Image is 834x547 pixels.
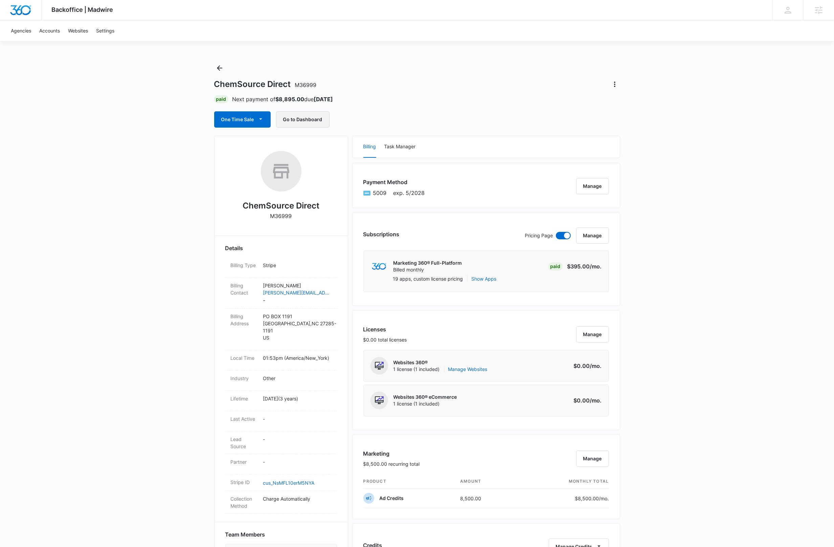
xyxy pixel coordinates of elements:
[263,395,332,402] p: [DATE] ( 3 years )
[263,313,332,341] p: PO BOX 1191 [GEOGRAPHIC_DATA] , NC 27285-1191 US
[380,495,404,502] p: Ad Credits
[225,475,337,491] div: Stripe IDcus_NsMFL10erM5NYA
[575,495,609,502] p: $8,500.00
[384,136,416,158] button: Task Manager
[225,391,337,411] div: Lifetime[DATE](3 years)
[393,275,463,282] p: 19 apps, custom license pricing
[570,396,602,404] p: $0.00
[225,454,337,475] div: Partner-
[231,395,258,402] dt: Lifetime
[214,63,225,73] button: Back
[599,496,609,501] span: /mo.
[363,336,407,343] p: $0.00 total licenses
[92,20,118,41] a: Settings
[548,262,563,270] div: Paid
[363,178,425,186] h3: Payment Method
[231,262,258,269] dt: Billing Type
[214,111,271,128] button: One Time Sale
[232,95,333,103] p: Next payment of due
[243,200,319,212] h2: ChemSource Direct
[263,375,332,382] p: Other
[372,263,386,270] img: marketing360Logo
[448,366,488,373] a: Manage Websites
[590,397,602,404] span: /mo.
[263,480,315,486] a: cus_NsMFL10erM5NYA
[263,289,332,296] a: [PERSON_NAME][EMAIL_ADDRESS][DOMAIN_NAME]
[576,227,609,244] button: Manage
[263,262,332,269] p: Stripe
[225,491,337,514] div: Collection MethodCharge Automatically
[225,350,337,371] div: Local Time01:53pm (America/New_York)
[225,258,337,278] div: Billing TypeStripe
[276,111,330,128] button: Go to Dashboard
[525,232,553,239] p: Pricing Page
[393,366,488,373] span: 1 license (1 included)
[393,394,457,400] p: Websites 360® eCommerce
[35,20,64,41] a: Accounts
[472,275,497,282] button: Show Apps
[363,230,400,238] h3: Subscriptions
[263,415,332,422] p: -
[214,95,228,103] div: Paid
[518,474,609,489] th: monthly total
[393,189,425,197] span: exp. 5/2028
[576,326,609,343] button: Manage
[231,282,258,296] dt: Billing Contact
[231,479,258,486] dt: Stripe ID
[263,282,332,289] p: [PERSON_NAME]
[64,20,92,41] a: Websites
[231,375,258,382] dt: Industry
[263,458,332,465] p: -
[52,6,113,13] span: Backoffice | Madwire
[231,458,258,465] dt: Partner
[590,263,602,270] span: /mo.
[363,460,420,467] p: $8,500.00 recurring total
[276,96,305,103] strong: $8,895.00
[314,96,333,103] strong: [DATE]
[225,244,243,252] span: Details
[225,309,337,350] div: Billing AddressPO BOX 1191[GEOGRAPHIC_DATA],NC 27285-1191US
[263,354,332,362] p: 01:53pm ( America/New_York )
[263,282,332,304] dd: -
[225,411,337,432] div: Last Active-
[7,20,35,41] a: Agencies
[231,495,258,509] dt: Collection Method
[363,450,420,458] h3: Marketing
[590,363,602,369] span: /mo.
[231,415,258,422] dt: Last Active
[393,260,462,266] p: Marketing 360® Full-Platform
[609,79,620,90] button: Actions
[363,136,376,158] button: Billing
[455,474,518,489] th: amount
[393,266,462,273] p: Billed monthly
[231,354,258,362] dt: Local Time
[231,436,258,450] dt: Lead Source
[231,313,258,327] dt: Billing Address
[214,79,317,89] h1: ChemSource Direct
[225,432,337,454] div: Lead Source-
[225,530,265,539] span: Team Members
[373,189,387,197] span: American Express ending with
[225,371,337,391] div: IndustryOther
[363,325,407,333] h3: Licenses
[295,82,317,88] span: M36999
[567,262,602,270] p: $395.00
[393,400,457,407] span: 1 license (1 included)
[263,436,332,443] p: -
[363,474,455,489] th: product
[570,362,602,370] p: $0.00
[576,178,609,194] button: Manage
[270,212,292,220] p: M36999
[393,359,488,366] p: Websites 360®
[225,278,337,309] div: Billing Contact[PERSON_NAME][PERSON_NAME][EMAIL_ADDRESS][DOMAIN_NAME]-
[576,451,609,467] button: Manage
[263,495,332,502] p: Charge Automatically
[455,489,518,508] td: 8,500.00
